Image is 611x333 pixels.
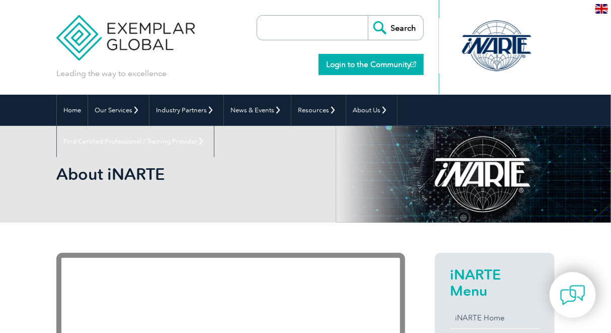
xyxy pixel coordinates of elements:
img: contact-chat.png [560,283,585,308]
a: About Us [346,95,397,126]
a: iNARTE Home [450,307,540,328]
a: Resources [291,95,346,126]
a: Our Services [88,95,149,126]
img: open_square.png [411,61,416,67]
h2: About iNARTE [56,166,405,182]
img: en [595,4,608,14]
a: Login to the Community [319,54,424,75]
a: Industry Partners [149,95,223,126]
a: News & Events [224,95,291,126]
a: Find Certified Professional / Training Provider [57,126,214,157]
input: Search [368,16,423,40]
p: Leading the way to excellence [56,68,167,79]
a: Home [57,95,88,126]
h2: iNARTE Menu [450,267,540,299]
